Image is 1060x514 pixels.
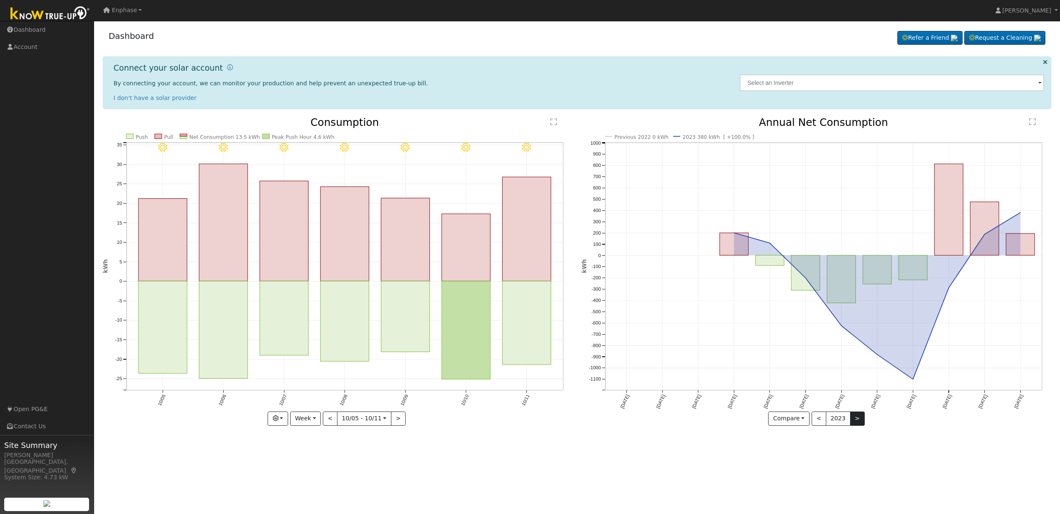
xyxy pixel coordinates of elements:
button: > [391,412,406,426]
text: 10/09 [399,394,409,407]
text: Consumption [310,116,379,128]
text: [DATE] [798,394,809,409]
img: retrieve [1034,35,1041,41]
button: Compare [768,412,810,426]
rect: onclick="" [138,281,187,374]
a: Map [70,467,78,474]
div: [PERSON_NAME] [4,451,89,460]
text: -300 [591,287,600,292]
rect: onclick="" [756,256,784,266]
i: 10/05 - Clear [158,143,167,152]
circle: onclick="" [840,324,843,328]
rect: onclick="" [260,181,308,281]
text: [DATE] [978,394,988,409]
rect: onclick="" [720,233,748,256]
span: Enphase [112,7,137,13]
text: -500 [591,309,600,315]
circle: onclick="" [1019,211,1022,215]
button: 2023 [826,412,851,426]
rect: onclick="" [971,202,999,256]
a: Dashboard [109,31,154,41]
text: 30 [117,162,122,167]
img: retrieve [43,500,50,507]
text: -800 [591,343,600,348]
text: -5 [118,298,122,303]
a: I don't have a solar provider [114,95,197,101]
rect: onclick="" [320,281,369,362]
img: retrieve [951,35,958,41]
rect: onclick="" [827,256,856,303]
text: Previous 2022 0 kWh [614,134,669,140]
text: 10/10 [460,394,470,407]
text:  [1029,118,1036,125]
text: 600 [593,186,601,191]
text: -100 [591,264,600,269]
rect: onclick="" [791,256,820,291]
text: 10/11 [521,394,531,407]
text: -400 [591,298,600,303]
text: 10/05 [157,394,166,407]
text: -20 [115,357,122,362]
text: 2023 380 kWh [ +100.0% ] [682,134,754,140]
i: 10/08 - Clear [340,143,349,152]
text: -15 [115,338,122,343]
circle: onclick="" [875,353,879,357]
text: 5 [119,259,122,264]
rect: onclick="" [935,164,963,256]
text: 400 [593,208,601,213]
i: 10/10 - Clear [462,143,471,152]
text: 0 [119,279,122,284]
text: -200 [591,276,600,281]
circle: onclick="" [983,233,986,236]
text: Pull [164,134,173,140]
input: Select an Inverter [740,74,1044,91]
rect: onclick="" [260,281,308,355]
div: [GEOGRAPHIC_DATA], [GEOGRAPHIC_DATA] [4,458,89,475]
span: [PERSON_NAME] [1002,7,1051,14]
button: Week [290,412,321,426]
h1: Connect your solar account [114,63,223,73]
circle: onclick="" [911,378,915,381]
text: [DATE] [655,394,666,409]
button: < [812,412,826,426]
rect: onclick="" [199,281,248,379]
text: [DATE] [727,394,738,409]
button: 10/05 - 10/11 [337,412,391,426]
button: < [323,412,337,426]
text: [DATE] [619,394,630,409]
text: [DATE] [691,394,702,409]
span: Site Summary [4,440,89,451]
text: -600 [591,321,600,326]
text: [DATE] [1013,394,1024,409]
text: 1000 [590,141,601,146]
text: -10 [115,318,122,323]
text: -700 [591,332,600,337]
text: 25 [117,182,122,187]
text: 35 [117,142,122,147]
rect: onclick="" [1006,234,1035,256]
text: Peak Push Hour 4.6 kWh [272,134,335,140]
text: 10/07 [278,394,288,407]
rect: onclick="" [442,214,490,281]
i: 10/07 - Clear [279,143,289,152]
text: -1000 [589,366,601,371]
text: 200 [593,230,601,235]
text: [DATE] [834,394,845,409]
img: Know True-Up [6,5,94,23]
button: > [850,412,865,426]
text: [DATE] [763,394,774,409]
text: Net Consumption 13.5 kWh [189,134,260,140]
text: 300 [593,219,601,224]
a: Request a Cleaning [964,31,1045,45]
a: Refer a Friend [897,31,963,45]
text: 500 [593,197,601,202]
i: 10/11 - Clear [522,143,531,152]
rect: onclick="" [503,177,551,281]
text: 20 [117,201,122,206]
text:  [550,118,557,125]
text: -1100 [589,377,601,382]
circle: onclick="" [804,276,807,280]
text: 10/08 [339,394,348,407]
rect: onclick="" [381,281,429,352]
text: 700 [593,174,601,179]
